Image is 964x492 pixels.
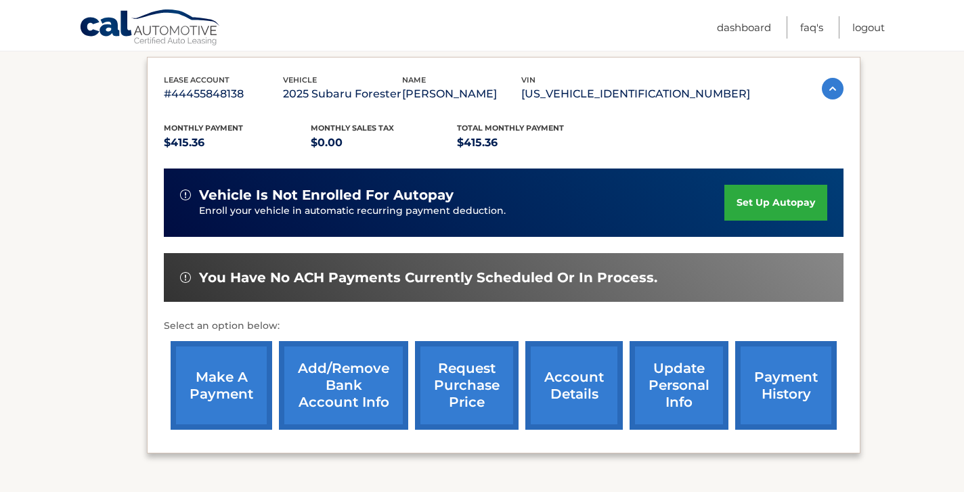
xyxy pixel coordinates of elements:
[822,78,843,99] img: accordion-active.svg
[180,189,191,200] img: alert-white.svg
[311,123,394,133] span: Monthly sales Tax
[164,85,283,104] p: #44455848138
[199,204,724,219] p: Enroll your vehicle in automatic recurring payment deduction.
[521,85,750,104] p: [US_VEHICLE_IDENTIFICATION_NUMBER]
[630,341,728,430] a: update personal info
[164,318,843,334] p: Select an option below:
[457,133,604,152] p: $415.36
[171,341,272,430] a: make a payment
[164,133,311,152] p: $415.36
[79,9,221,48] a: Cal Automotive
[525,341,623,430] a: account details
[283,75,317,85] span: vehicle
[402,85,521,104] p: [PERSON_NAME]
[283,85,402,104] p: 2025 Subaru Forester
[180,272,191,283] img: alert-white.svg
[311,133,458,152] p: $0.00
[199,269,657,286] span: You have no ACH payments currently scheduled or in process.
[279,341,408,430] a: Add/Remove bank account info
[415,341,519,430] a: request purchase price
[521,75,535,85] span: vin
[199,187,454,204] span: vehicle is not enrolled for autopay
[402,75,426,85] span: name
[164,123,243,133] span: Monthly Payment
[717,16,771,39] a: Dashboard
[457,123,564,133] span: Total Monthly Payment
[735,341,837,430] a: payment history
[800,16,823,39] a: FAQ's
[852,16,885,39] a: Logout
[164,75,229,85] span: lease account
[724,185,827,221] a: set up autopay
